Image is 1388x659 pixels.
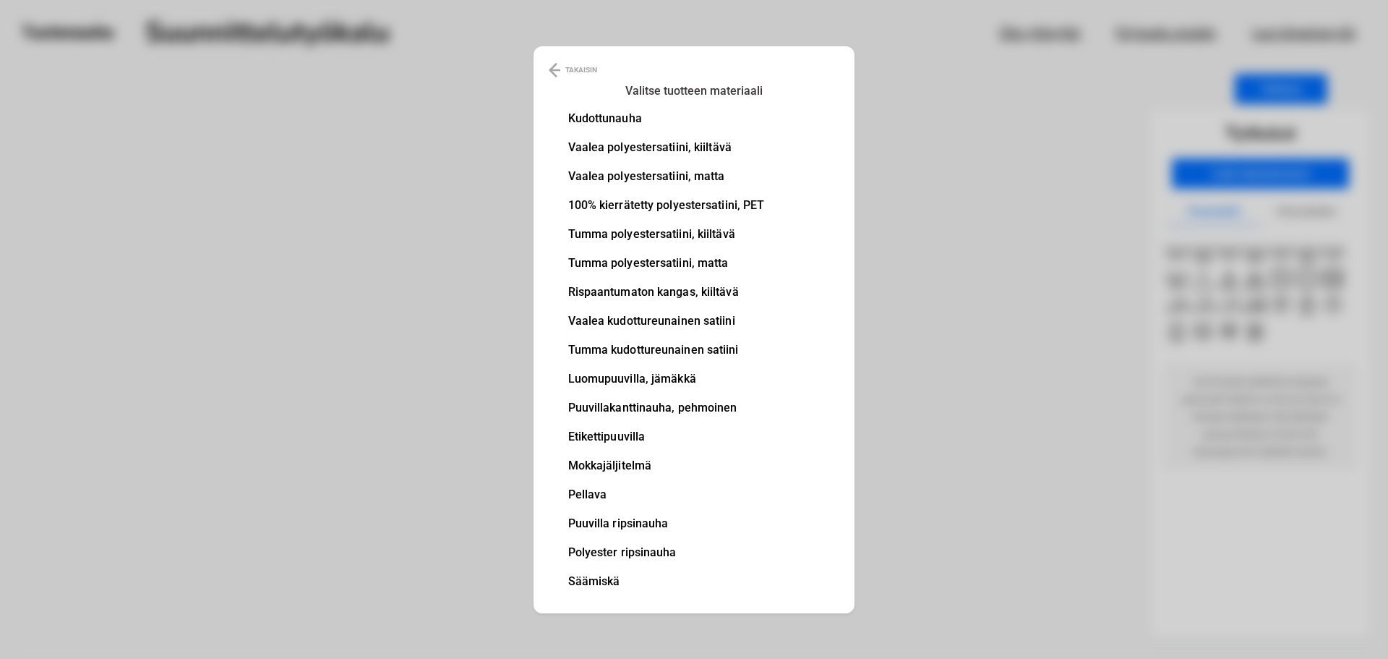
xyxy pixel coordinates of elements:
[568,315,765,327] li: Vaalea kudottureunainen satiini
[568,373,765,385] li: Luomupuuvilla, jämäkkä
[549,61,560,79] img: Back
[568,402,765,414] li: Puuvillakanttinauha, pehmoinen
[568,576,765,587] li: Säämiskä
[568,489,765,501] li: Pellava
[568,113,765,124] li: Kudottunauha
[568,200,765,211] li: 100% kierrätetty polyestersatiini, PET
[577,81,811,101] h3: Valitse tuotteen materiaali
[568,258,765,269] li: Tumma polyestersatiini, matta
[568,547,765,558] li: Polyester ripsinauha
[568,431,765,443] li: Etikettipuuvilla
[568,344,765,356] li: Tumma kudottureunainen satiini
[565,61,597,79] p: TAKAISIN
[568,286,765,298] li: Rispaantumaton kangas, kiiltävä
[568,518,765,530] li: Puuvilla ripsinauha
[568,171,765,182] li: Vaalea polyestersatiini, matta
[568,142,765,153] li: Vaalea polyestersatiini, kiiltävä
[568,460,765,472] li: Mokkajäljitelmä
[568,229,765,240] li: Tumma polyestersatiini, kiiltävä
